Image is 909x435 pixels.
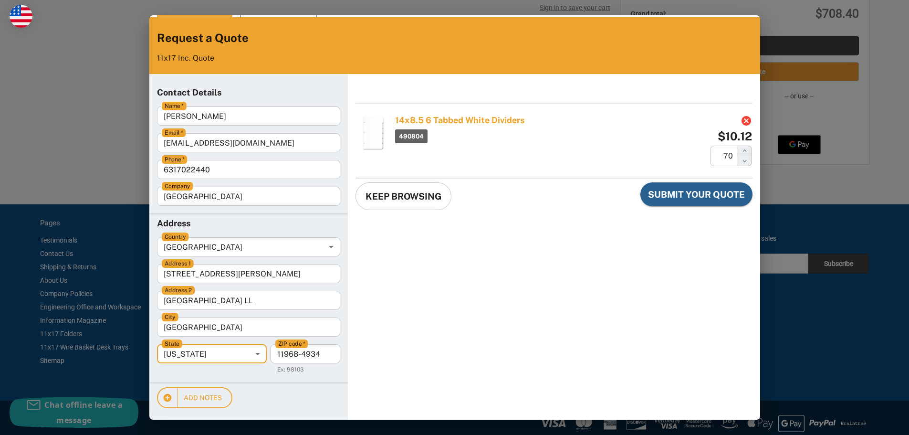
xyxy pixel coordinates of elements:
[157,53,752,63] p: 11x17 Inc. Quote
[157,237,340,256] div: [GEOGRAPHIC_DATA]
[167,392,222,404] span: Add Notes
[737,146,752,156] button: Increase the Quantity
[741,115,752,127] button: Delete this product
[737,156,752,166] button: Decrease the Quantity
[640,182,752,206] button: Submit the quote dialog
[157,264,340,283] input: Address Address 1
[648,188,745,201] span: Submit Your Quote
[157,291,340,310] input: Address Address 2
[157,218,340,230] h6: Address
[157,344,263,363] div: [US_STATE]
[395,115,557,126] a: 14x8.5 6 Tabbed White Dividers
[355,115,391,151] img: 14x8.5 6 Tabbed White Dividers
[277,365,334,375] p: Ex: 98103
[718,130,752,142] div: $10.12
[366,190,441,202] span: Keep Browsing
[157,31,752,46] h4: Request a Quote
[10,5,32,28] img: duty and tax information for United States
[157,106,340,126] input: Name
[157,160,340,179] input: Phone
[355,182,451,210] button: Close quote dialog and go back to store page
[395,129,428,143] span: 490804
[830,409,909,435] iframe: Google Customer Reviews
[157,318,340,337] input: Address City
[157,133,340,152] input: Email
[157,87,340,99] h6: Contact Details
[157,387,232,409] button: Reveal the notes field
[271,344,340,363] input: Address ZIP code
[157,187,340,206] input: Company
